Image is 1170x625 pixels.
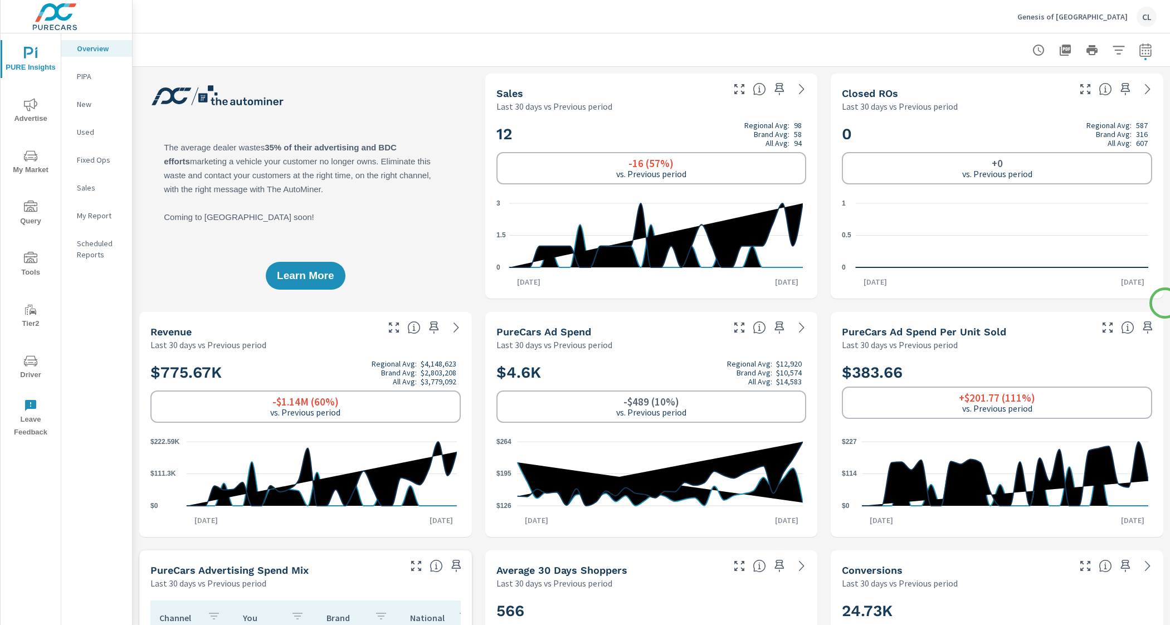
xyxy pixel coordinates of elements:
[381,368,417,377] p: Brand Avg:
[496,87,523,99] h5: Sales
[393,377,417,386] p: All Avg:
[61,124,132,140] div: Used
[77,43,123,54] p: Overview
[509,276,548,287] p: [DATE]
[767,515,806,526] p: [DATE]
[4,354,57,382] span: Driver
[842,121,1152,148] h2: 0
[737,368,772,377] p: Brand Avg:
[1136,121,1148,130] p: 587
[842,263,846,271] text: 0
[862,515,901,526] p: [DATE]
[842,438,857,446] text: $227
[421,377,456,386] p: $3,779,092
[842,232,851,240] text: 0.5
[4,98,57,125] span: Advertise
[61,207,132,224] div: My Report
[150,438,179,446] text: $222.59K
[496,100,612,113] p: Last 30 days vs Previous period
[61,235,132,263] div: Scheduled Reports
[425,319,443,336] span: Save this to your personalized report
[1121,321,1134,334] span: Average cost of advertising per each vehicle sold at the dealer over the selected date range. The...
[4,303,57,330] span: Tier2
[776,377,802,386] p: $14,583
[496,359,807,386] h2: $4.6K
[730,557,748,575] button: Make Fullscreen
[730,319,748,336] button: Make Fullscreen
[430,559,443,573] span: This table looks at how you compare to the amount of budget you spend per channel as opposed to y...
[1086,121,1132,130] p: Regional Avg:
[1081,39,1103,61] button: Print Report
[842,601,1152,621] h2: 24.73K
[962,169,1032,179] p: vs. Previous period
[842,577,958,590] p: Last 30 days vs Previous period
[771,80,788,98] span: Save this to your personalized report
[61,40,132,57] div: Overview
[793,319,811,336] a: See more details in report
[496,338,612,351] p: Last 30 days vs Previous period
[1108,39,1130,61] button: Apply Filters
[77,71,123,82] p: PIPA
[4,201,57,228] span: Query
[793,557,811,575] a: See more details in report
[776,359,802,368] p: $12,920
[407,321,421,334] span: Total sales revenue over the selected date range. [Source: This data is sourced from the dealer’s...
[1139,319,1157,336] span: Save this to your personalized report
[748,377,772,386] p: All Avg:
[422,515,461,526] p: [DATE]
[496,326,591,338] h5: PureCars Ad Spend
[77,238,123,260] p: Scheduled Reports
[992,158,1003,169] h6: +0
[766,139,789,148] p: All Avg:
[447,319,465,336] a: See more details in report
[842,363,1152,382] h2: $383.66
[77,99,123,110] p: New
[496,564,627,576] h5: Average 30 Days Shoppers
[4,252,57,279] span: Tools
[496,601,807,621] h2: 566
[1136,139,1148,148] p: 607
[727,359,772,368] p: Regional Avg:
[61,179,132,196] div: Sales
[771,557,788,575] span: Save this to your personalized report
[616,407,686,417] p: vs. Previous period
[1017,12,1128,22] p: Genesis of [GEOGRAPHIC_DATA]
[842,100,958,113] p: Last 30 days vs Previous period
[4,47,57,74] span: PURE Insights
[842,564,903,576] h5: Conversions
[623,396,679,407] h6: -$489 (10%)
[496,121,807,148] h2: 12
[1134,39,1157,61] button: Select Date Range
[326,612,365,623] p: Brand
[1108,139,1132,148] p: All Avg:
[447,557,465,575] span: Save this to your personalized report
[1076,557,1094,575] button: Make Fullscreen
[385,319,403,336] button: Make Fullscreen
[744,121,789,130] p: Regional Avg:
[496,577,612,590] p: Last 30 days vs Previous period
[150,577,266,590] p: Last 30 days vs Previous period
[277,271,334,281] span: Learn More
[496,470,511,477] text: $195
[794,130,802,139] p: 58
[150,326,192,338] h5: Revenue
[616,169,686,179] p: vs. Previous period
[1099,319,1117,336] button: Make Fullscreen
[4,149,57,177] span: My Market
[150,502,158,510] text: $0
[150,564,309,576] h5: PureCars Advertising Spend Mix
[517,515,556,526] p: [DATE]
[776,368,802,377] p: $10,574
[842,502,850,510] text: $0
[243,612,282,623] p: You
[1099,559,1112,573] span: The number of dealer-specified goals completed by a visitor. [Source: This data is provided by th...
[272,396,339,407] h6: -$1.14M (60%)
[1136,130,1148,139] p: 316
[1,33,61,443] div: nav menu
[842,326,1006,338] h5: PureCars Ad Spend Per Unit Sold
[496,502,511,510] text: $126
[842,87,898,99] h5: Closed ROs
[1113,276,1152,287] p: [DATE]
[150,338,266,351] p: Last 30 days vs Previous period
[150,359,461,386] h2: $775.67K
